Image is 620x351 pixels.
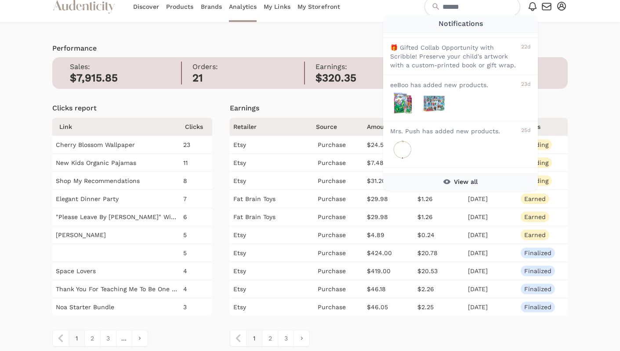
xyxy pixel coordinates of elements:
[365,298,416,316] td: $46.05
[422,91,446,116] img: CeIz13SM_1000x.jpg
[521,173,531,190] div: 25d
[521,80,531,89] div: 23d
[52,262,181,280] td: Space Lovers
[84,330,100,346] a: 2
[230,118,314,136] th: Retailer
[466,280,517,298] td: [DATE]
[52,136,181,154] td: Cherry Blossom Wallpaper
[365,208,416,226] td: $29.98
[390,137,415,162] img: 4DBDD88E-8360-4810-A8C0-3A19AA8A9E76_1000x.jpg
[521,194,549,204] span: Earned
[315,72,427,84] h2: $320.35
[365,154,416,172] td: $7.48
[314,298,365,316] td: Purchase
[416,262,466,280] td: $20.53
[365,118,416,136] th: Amount
[278,330,294,346] a: 3
[466,226,517,244] td: [DATE]
[466,208,517,226] td: [DATE]
[383,167,538,222] a: [PERSON_NAME] has added new products. 25d
[521,284,555,294] span: Finalized
[521,248,555,258] span: Finalized
[52,190,181,208] td: Elegant Dinner Party
[70,72,181,84] h2: $7,915.85
[181,118,212,136] th: Clicks
[230,262,314,280] td: Etsy
[52,103,212,113] h4: Clicks report
[383,173,538,191] a: View all
[521,302,555,312] span: Finalized
[52,298,181,316] td: Noa Starter Bundle
[262,330,278,346] a: 2
[365,262,416,280] td: $419.00
[314,118,365,136] th: Source
[246,330,262,346] span: 1
[52,208,181,226] td: "Please Leave By [PERSON_NAME]" Witty Guest Napkins
[521,43,531,69] div: 22d
[314,280,365,298] td: Purchase
[100,330,116,346] a: 3
[390,80,518,89] div: eeBoo has added new products.
[70,62,181,72] p: Sales:
[230,190,314,208] td: Fat Brain Toys
[181,154,212,172] td: 11
[416,208,466,226] td: $1.26
[416,190,466,208] td: $1.26
[383,75,538,121] a: eeBoo has added new products. 23d
[181,262,212,280] td: 4
[230,244,314,262] td: Etsy
[365,244,416,262] td: $424.00
[314,226,365,244] td: Purchase
[181,244,212,262] td: 5
[314,190,365,208] td: Purchase
[181,136,212,154] td: 23
[69,330,84,346] span: 1
[383,15,538,33] div: Notifications
[443,177,478,186] div: View all
[416,226,466,244] td: $0.24
[52,280,181,298] td: Thank You For Teaching Me To Be One Smart Cookie
[52,226,181,244] td: [PERSON_NAME]
[230,280,314,298] td: Etsy
[466,262,517,280] td: [DATE]
[230,330,310,347] nav: pagination
[181,280,212,298] td: 4
[192,62,304,72] p: Orders:
[52,44,97,52] span: translation missing: en.advocates.analytics.show.performance
[416,298,466,316] td: $2.25
[230,103,568,113] h4: Earnings
[314,244,365,262] td: Purchase
[52,154,181,172] td: New Kids Organic Pajamas
[390,127,518,135] div: Mrs. Push has added new products.
[315,62,427,72] p: Earnings:
[314,262,365,280] td: Purchase
[365,280,416,298] td: $46.18
[521,212,549,222] span: Earned
[521,127,531,135] div: 25d
[390,43,518,69] div: 🎁 Gifted Collab Opportunity with Scribble! Preserve your child's artwork with a custom-printed bo...
[466,244,517,262] td: [DATE]
[230,154,314,172] td: Etsy
[230,226,314,244] td: Etsy
[416,244,466,262] td: $20.78
[181,172,212,190] td: 8
[116,330,132,346] span: ...
[521,230,549,240] span: Earned
[416,280,466,298] td: $2.26
[181,208,212,226] td: 6
[466,298,517,316] td: [DATE]
[517,118,568,136] th: Status
[365,226,416,244] td: $4.89
[390,173,518,190] div: [PERSON_NAME] has added new products.
[181,190,212,208] td: 7
[365,190,416,208] td: $29.98
[390,91,415,116] img: FairytaleBundle_1000x.png.jpg
[365,172,416,190] td: $31.20
[52,330,148,347] nav: pagination
[314,172,365,190] td: Purchase
[230,298,314,316] td: Etsy
[314,208,365,226] td: Purchase
[314,136,365,154] td: Purchase
[181,298,212,316] td: 3
[230,136,314,154] td: Etsy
